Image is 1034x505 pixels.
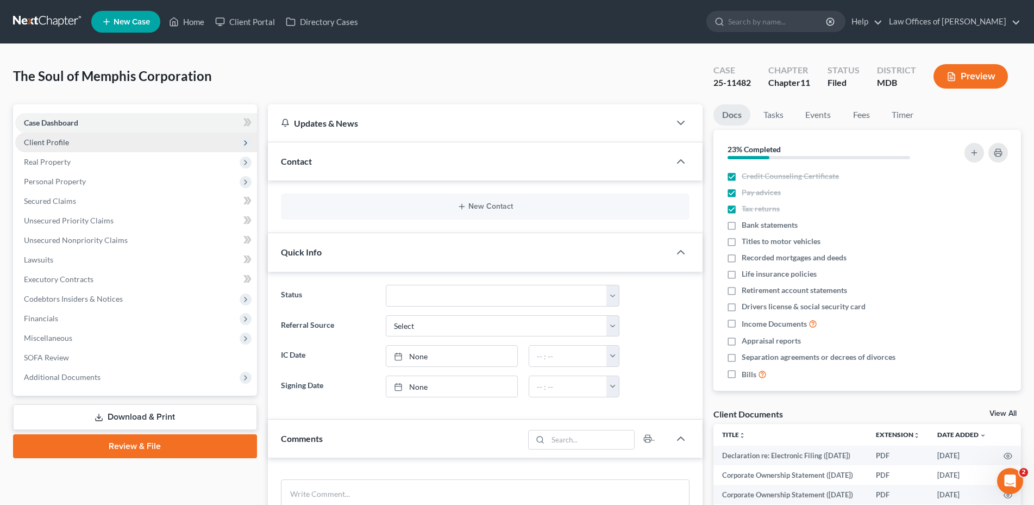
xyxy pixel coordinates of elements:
[24,138,69,147] span: Client Profile
[24,216,114,225] span: Unsecured Priority Claims
[867,446,929,465] td: PDF
[913,432,920,439] i: unfold_more
[290,202,681,211] button: New Contact
[210,12,280,32] a: Client Portal
[24,294,123,303] span: Codebtors Insiders & Notices
[24,372,101,382] span: Additional Documents
[114,18,150,26] span: New Case
[13,434,257,458] a: Review & File
[281,433,323,444] span: Comments
[929,446,995,465] td: [DATE]
[713,465,867,485] td: Corporate Ownership Statement ([DATE])
[24,177,86,186] span: Personal Property
[386,376,517,397] a: None
[844,104,879,126] a: Fees
[742,369,756,380] span: Bills
[742,352,895,363] span: Separation agreements or decrees of divorces
[929,465,995,485] td: [DATE]
[742,285,847,296] span: Retirement account statements
[742,335,801,346] span: Appraisal reports
[24,196,76,205] span: Secured Claims
[275,376,380,397] label: Signing Date
[15,211,257,230] a: Unsecured Priority Claims
[876,431,920,439] a: Extensionunfold_more
[281,247,322,257] span: Quick Info
[281,156,312,166] span: Contact
[24,314,58,323] span: Financials
[867,485,929,504] td: PDF
[989,410,1017,417] a: View All
[529,346,607,366] input: -- : --
[755,104,792,126] a: Tasks
[15,270,257,289] a: Executory Contracts
[883,12,1020,32] a: Law Offices of [PERSON_NAME]
[713,64,751,77] div: Case
[937,431,986,439] a: Date Added expand_more
[828,77,860,89] div: Filed
[797,104,839,126] a: Events
[713,408,783,420] div: Client Documents
[24,353,69,362] span: SOFA Review
[739,432,745,439] i: unfold_more
[883,104,922,126] a: Timer
[742,236,820,247] span: Titles to motor vehicles
[13,68,212,84] span: The Soul of Memphis Corporation
[548,431,635,449] input: Search...
[846,12,882,32] a: Help
[742,171,839,182] span: Credit Counseling Certificate
[933,64,1008,89] button: Preview
[742,301,866,312] span: Drivers license & social security card
[768,77,810,89] div: Chapter
[742,319,807,329] span: Income Documents
[15,230,257,250] a: Unsecured Nonpriority Claims
[742,187,781,198] span: Pay advices
[867,465,929,485] td: PDF
[713,485,867,504] td: Corporate Ownership Statement ([DATE])
[828,64,860,77] div: Status
[24,255,53,264] span: Lawsuits
[713,77,751,89] div: 25-11482
[281,117,657,129] div: Updates & News
[15,191,257,211] a: Secured Claims
[929,485,995,504] td: [DATE]
[728,11,828,32] input: Search by name...
[275,315,380,337] label: Referral Source
[280,12,364,32] a: Directory Cases
[275,345,380,367] label: IC Date
[877,64,916,77] div: District
[15,250,257,270] a: Lawsuits
[800,77,810,88] span: 11
[24,235,128,245] span: Unsecured Nonpriority Claims
[164,12,210,32] a: Home
[722,431,745,439] a: Titleunfold_more
[24,333,72,342] span: Miscellaneous
[742,252,847,263] span: Recorded mortgages and deeds
[24,118,78,127] span: Case Dashboard
[728,145,781,154] strong: 23% Completed
[742,220,798,230] span: Bank statements
[980,432,986,439] i: expand_more
[386,346,517,366] a: None
[529,376,607,397] input: -- : --
[768,64,810,77] div: Chapter
[997,468,1023,494] iframe: Intercom live chat
[15,113,257,133] a: Case Dashboard
[275,285,380,307] label: Status
[1019,468,1028,477] span: 2
[15,348,257,367] a: SOFA Review
[742,269,817,279] span: Life insurance policies
[713,104,750,126] a: Docs
[877,77,916,89] div: MDB
[24,157,71,166] span: Real Property
[742,203,780,214] span: Tax returns
[13,404,257,430] a: Download & Print
[713,446,867,465] td: Declaration re: Electronic Filing ([DATE])
[24,275,93,284] span: Executory Contracts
